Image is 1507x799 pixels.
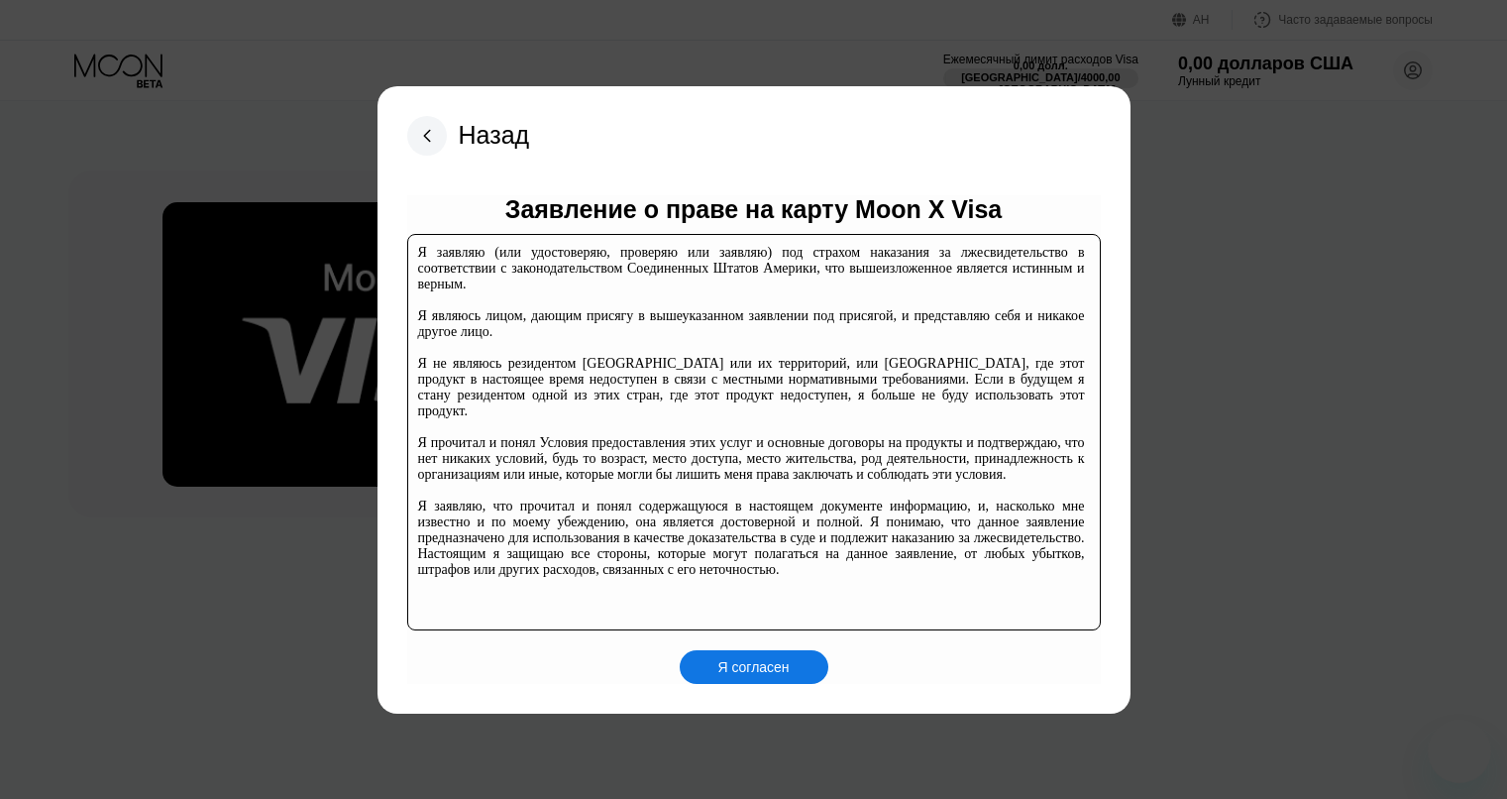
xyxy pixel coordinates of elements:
font: Заявление о праве на карту Moon X Visa [505,195,1003,223]
font: Назад [459,121,530,149]
iframe: Кнопка запуска окна обмена сообщениями [1428,720,1491,783]
font: Я согласен [717,659,789,675]
div: Я согласен [680,650,828,684]
font: Я являюсь лицом, дающим присягу в вышеуказанном заявлении под присягой, и представляю себя и ника... [418,308,1089,339]
div: Назад [407,116,530,156]
font: Я заявляю (или удостоверяю, проверяю или заявляю) под страхом наказания за лжесвидетельство в соо... [418,245,1089,291]
font: Я не являюсь резидентом [GEOGRAPHIC_DATA] или их территорий, или [GEOGRAPHIC_DATA], где этот прод... [418,356,1089,418]
font: Я прочитал и понял Условия предоставления этих услуг и основные договоры на продукты и подтвержда... [418,435,1089,482]
font: Я заявляю, что прочитал и понял содержащуюся в настоящем документе информацию, и, насколько мне и... [418,499,1089,577]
